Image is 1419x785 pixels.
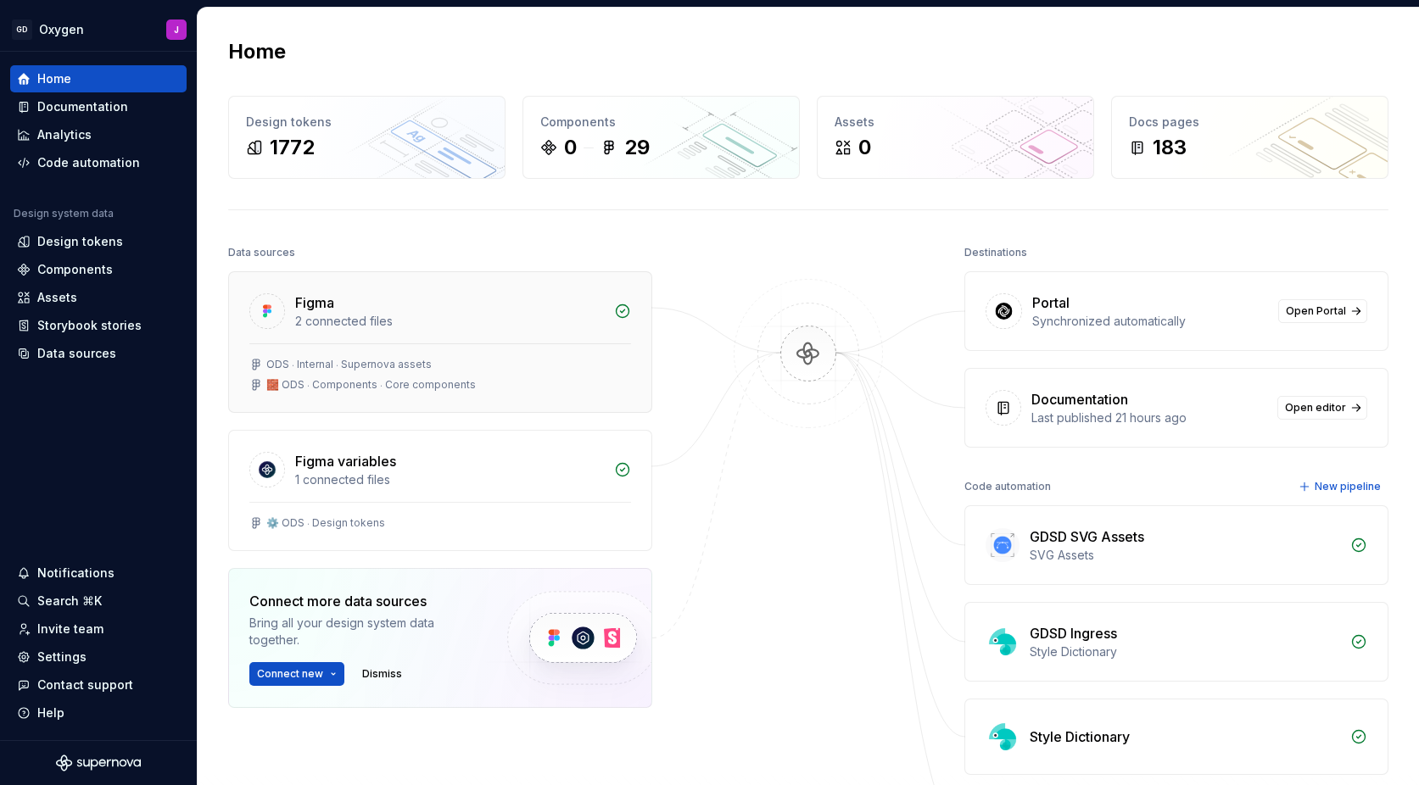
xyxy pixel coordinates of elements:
div: Data sources [37,345,116,362]
a: Open editor [1277,396,1367,420]
div: Invite team [37,621,103,637]
a: Assets0 [817,96,1094,179]
a: Design tokens [10,228,187,255]
button: Search ⌘K [10,587,187,615]
a: Analytics [10,121,187,148]
div: GDSD Ingress [1030,623,1117,643]
div: Connect more data sources [249,591,478,611]
div: 0 [564,134,577,161]
div: Synchronized automatically [1032,313,1268,330]
div: Data sources [228,241,295,264]
div: GDSD SVG Assets [1030,526,1144,547]
button: Connect new [249,662,344,686]
div: ⚙️ ODS ⸱ Design tokens [266,516,385,530]
div: Components [540,114,782,131]
div: Style Dictionary [1030,727,1130,747]
div: Home [37,70,71,87]
span: Connect new [257,667,323,681]
div: Portal [1032,292,1070,313]
span: New pipeline [1315,480,1381,493]
div: Documentation [37,98,128,115]
div: Design tokens [37,233,123,250]
a: Design tokens1772 [228,96,506,179]
div: Contact support [37,676,133,693]
a: Data sources [10,340,187,367]
a: Home [10,65,187,92]
div: Help [37,704,64,721]
div: Docs pages [1129,114,1371,131]
button: Contact support [10,671,187,699]
div: Design system data [14,207,114,220]
div: Components [37,261,113,278]
div: 29 [624,134,650,161]
a: Code automation [10,149,187,176]
div: Bring all your design system data together. [249,615,478,649]
div: 🧱 ODS ⸱ Components ⸱ Core components [266,378,476,392]
div: Notifications [37,565,115,582]
a: Assets [10,284,187,311]
div: Oxygen [39,21,84,38]
a: Documentation [10,93,187,120]
button: Help [10,699,187,727]
a: Storybook stories [10,312,187,339]
button: Notifications [10,560,187,587]
button: Dismiss [355,662,410,686]
div: Style Dictionary [1030,643,1340,660]
div: Figma variables [295,451,396,471]
div: GD [12,19,32,40]
div: Destinations [964,241,1027,264]
div: Settings [37,649,87,665]
div: Assets [835,114,1076,131]
div: Assets [37,289,77,306]
div: Search ⌘K [37,593,102,610]
div: Code automation [37,154,140,171]
div: Documentation [1031,389,1128,409]
div: Design tokens [246,114,488,131]
div: Code automation [964,475,1051,498]
div: Figma [295,292,334,313]
div: 1772 [270,134,315,161]
a: Figma variables1 connected files⚙️ ODS ⸱ Design tokens [228,430,652,551]
button: New pipeline [1293,475,1388,498]
a: Docs pages183 [1111,96,1388,179]
h2: Home [228,38,286,65]
a: Components029 [522,96,800,179]
a: Figma2 connected filesODS ⸱ Internal ⸱ Supernova assets🧱 ODS ⸱ Components ⸱ Core components [228,271,652,413]
a: Settings [10,643,187,671]
div: Last published 21 hours ago [1031,409,1267,426]
div: ODS ⸱ Internal ⸱ Supernova assets [266,358,432,371]
div: Storybook stories [37,317,142,334]
div: 2 connected files [295,313,604,330]
div: 0 [858,134,871,161]
button: GDOxygenJ [3,11,193,47]
a: Open Portal [1278,299,1367,323]
span: Open editor [1285,401,1346,415]
div: 1 connected files [295,471,604,488]
div: 183 [1153,134,1187,161]
span: Open Portal [1286,304,1346,318]
div: J [174,23,179,36]
a: Invite team [10,615,187,643]
a: Components [10,256,187,283]
div: Analytics [37,126,92,143]
span: Dismiss [362,667,402,681]
div: SVG Assets [1030,547,1340,564]
svg: Supernova Logo [56,754,141,771]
